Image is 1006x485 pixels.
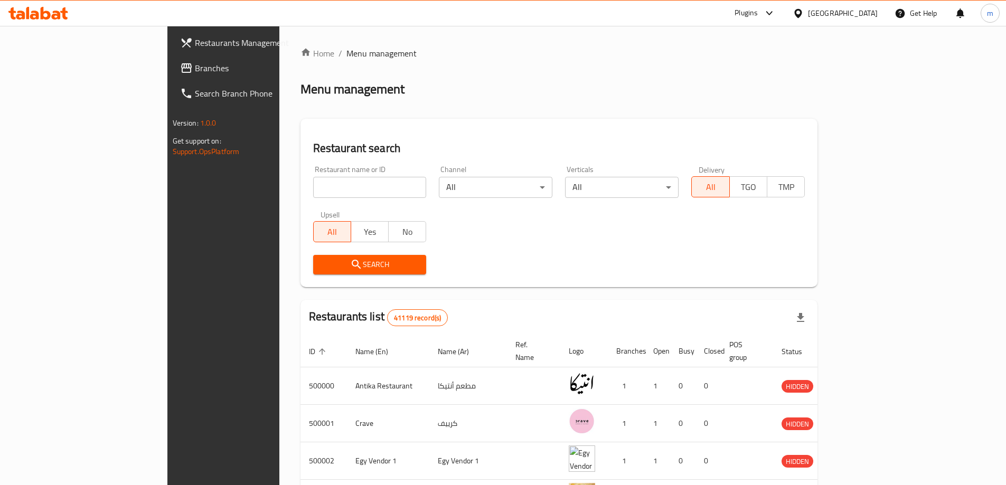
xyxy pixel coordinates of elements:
span: 41119 record(s) [388,313,447,323]
button: TMP [767,176,805,197]
td: 1 [645,367,670,405]
th: Branches [608,335,645,367]
label: Upsell [321,211,340,218]
span: Status [782,345,816,358]
span: 1.0.0 [200,116,217,130]
td: 0 [695,367,721,405]
button: Search [313,255,427,274]
button: TGO [729,176,767,197]
span: Version: [173,116,199,130]
span: HIDDEN [782,455,813,468]
td: Antika Restaurant [347,367,429,405]
td: 1 [608,442,645,480]
span: Ref. Name [515,338,548,364]
span: TGO [734,179,763,195]
span: POS group [729,338,760,364]
td: 1 [608,405,645,442]
a: Support.OpsPlatform [173,145,240,158]
div: Plugins [735,7,758,20]
label: Delivery [699,166,725,173]
span: Search Branch Phone [195,87,327,100]
span: Search [322,258,418,271]
a: Branches [172,55,335,81]
nav: breadcrumb [300,47,818,60]
span: HIDDEN [782,418,813,430]
div: All [565,177,679,198]
span: Name (En) [355,345,402,358]
td: 1 [645,405,670,442]
td: 0 [695,405,721,442]
td: 0 [670,367,695,405]
span: Branches [195,62,327,74]
span: Yes [355,224,384,240]
img: Antika Restaurant [569,370,595,397]
div: HIDDEN [782,455,813,468]
button: No [388,221,426,242]
th: Logo [560,335,608,367]
td: كرييف [429,405,507,442]
span: Menu management [346,47,417,60]
span: HIDDEN [782,381,813,393]
td: Egy Vendor 1 [429,442,507,480]
div: Export file [788,305,813,330]
span: All [318,224,347,240]
input: Search for restaurant name or ID.. [313,177,427,198]
img: Crave [569,408,595,434]
td: 0 [670,442,695,480]
div: HIDDEN [782,380,813,393]
th: Open [645,335,670,367]
a: Search Branch Phone [172,81,335,106]
a: Restaurants Management [172,30,335,55]
span: Get support on: [173,134,221,148]
h2: Menu management [300,81,405,98]
span: TMP [772,179,801,195]
th: Busy [670,335,695,367]
td: 1 [645,442,670,480]
div: Total records count [387,309,448,326]
button: Yes [351,221,389,242]
li: / [339,47,342,60]
span: m [987,7,993,19]
td: Egy Vendor 1 [347,442,429,480]
td: مطعم أنتيكا [429,367,507,405]
span: ID [309,345,329,358]
h2: Restaurant search [313,140,805,156]
span: Restaurants Management [195,36,327,49]
td: 1 [608,367,645,405]
img: Egy Vendor 1 [569,445,595,472]
div: [GEOGRAPHIC_DATA] [808,7,878,19]
button: All [691,176,729,197]
td: Crave [347,405,429,442]
span: No [393,224,422,240]
th: Closed [695,335,721,367]
button: All [313,221,351,242]
h2: Restaurants list [309,309,448,326]
div: All [439,177,552,198]
span: All [696,179,725,195]
td: 0 [670,405,695,442]
td: 0 [695,442,721,480]
span: Name (Ar) [438,345,483,358]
